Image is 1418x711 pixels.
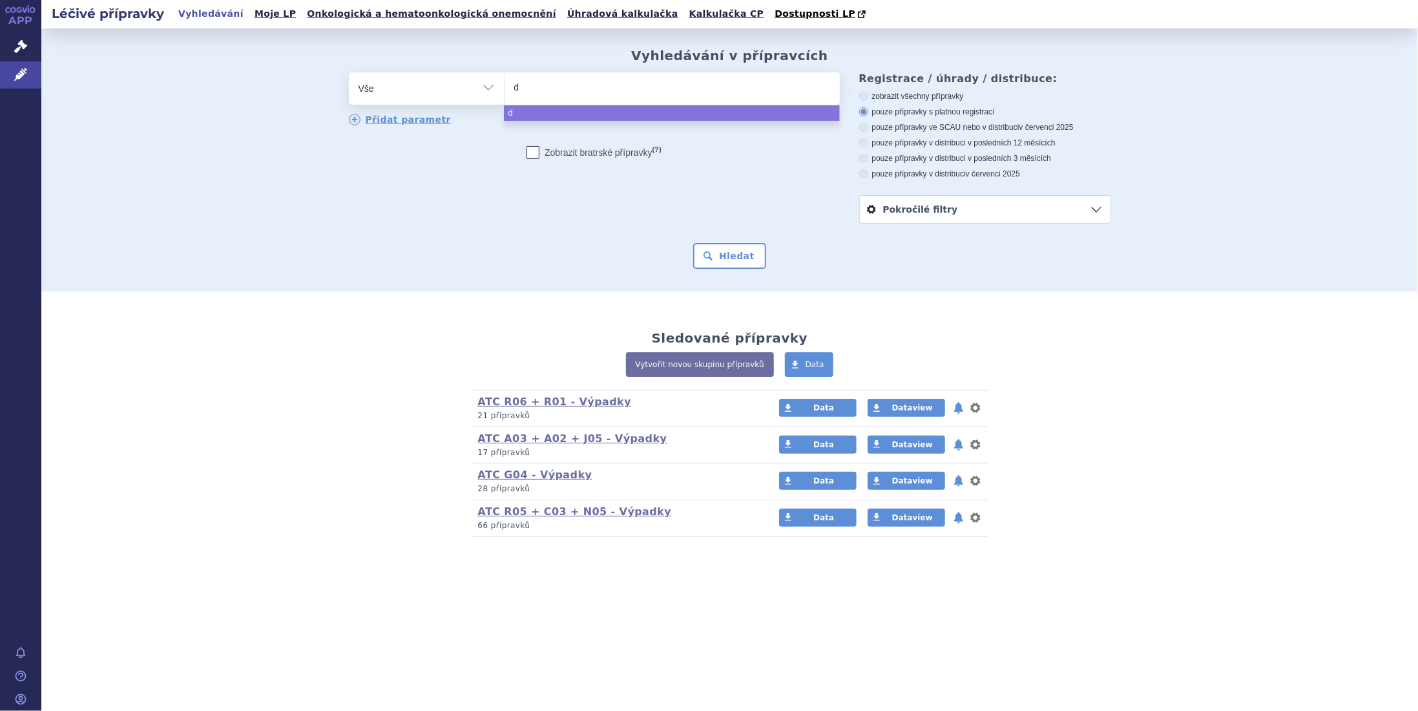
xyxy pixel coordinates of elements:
[626,352,774,377] a: Vytvořit novou skupinu přípravků
[952,473,965,489] button: notifikace
[779,436,857,454] a: Data
[1019,123,1074,132] span: v červenci 2025
[478,396,632,408] a: ATC R06 + R01 - Výpadky
[478,521,530,530] span: 66 přípravků
[652,145,662,154] abbr: (?)
[652,330,808,346] h2: Sledované přípravky
[859,107,1111,117] label: pouze přípravky s platnou registrací
[478,484,530,493] span: 28 přípravků
[952,400,965,416] button: notifikace
[563,5,682,23] a: Úhradová kalkulačka
[892,476,933,485] span: Dataview
[969,400,982,416] button: nastavení
[41,5,174,23] h2: Léčivé přípravky
[303,5,560,23] a: Onkologická a hematoonkologická onemocnění
[859,72,1111,85] h3: Registrace / úhrady / distribuce:
[806,360,824,369] span: Data
[478,411,530,420] span: 21 přípravků
[779,399,857,417] a: Data
[785,352,834,377] a: Data
[952,510,965,525] button: notifikace
[969,473,982,489] button: nastavení
[478,432,667,445] a: ATC A03 + A02 + J05 - Výpadky
[813,513,834,522] span: Data
[527,146,662,159] label: Zobrazit bratrské přípravky
[779,472,857,490] a: Data
[868,509,945,527] a: Dataview
[892,440,933,449] span: Dataview
[478,448,530,457] span: 17 přípravků
[969,510,982,525] button: nastavení
[859,153,1111,164] label: pouze přípravky v distribuci v posledních 3 měsících
[868,472,945,490] a: Dataview
[859,122,1111,133] label: pouze přípravky ve SCAU nebo v distribuci
[952,437,965,452] button: notifikace
[771,5,872,23] a: Dostupnosti LP
[251,5,300,23] a: Moje LP
[868,399,945,417] a: Dataview
[504,105,839,121] li: d
[478,505,672,518] a: ATC R05 + C03 + N05 - Výpadky
[859,91,1111,101] label: zobrazit všechny přípravky
[349,114,452,125] a: Přidat parametr
[859,169,1111,179] label: pouze přípravky v distribuci
[693,243,766,269] button: Hledat
[779,509,857,527] a: Data
[966,169,1020,178] span: v červenci 2025
[775,8,855,19] span: Dostupnosti LP
[813,440,834,449] span: Data
[685,5,768,23] a: Kalkulačka CP
[859,138,1111,148] label: pouze přípravky v distribuci v posledních 12 měsících
[892,403,933,412] span: Dataview
[969,437,982,452] button: nastavení
[860,196,1110,223] a: Pokročilé filtry
[868,436,945,454] a: Dataview
[174,5,247,23] a: Vyhledávání
[478,469,592,481] a: ATC G04 - Výpadky
[892,513,933,522] span: Dataview
[813,403,834,412] span: Data
[631,48,828,63] h2: Vyhledávání v přípravcích
[813,476,834,485] span: Data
